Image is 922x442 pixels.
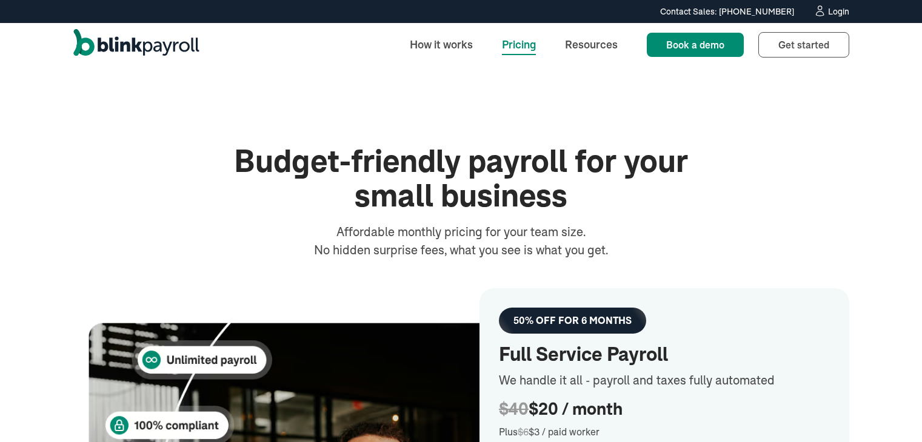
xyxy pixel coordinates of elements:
[666,39,724,51] span: Book a demo
[219,144,704,213] h1: Budget-friendly payroll for your small business
[499,399,830,420] div: $20 / month
[499,400,529,418] span: $40
[492,31,546,58] a: Pricing
[660,5,794,18] div: Contact Sales: [PHONE_NUMBER]
[828,7,849,16] div: Login
[499,424,830,439] div: Plus $3 / paid worker
[778,39,829,51] span: Get started
[647,33,744,57] a: Book a demo
[73,29,199,61] a: home
[758,32,849,58] a: Get started
[555,31,627,58] a: Resources
[311,223,612,259] div: Affordable monthly pricing for your team size. No hidden surprise fees, what you see is what you ...
[499,343,830,366] h2: Full Service Payroll
[518,426,529,438] span: $6
[513,315,632,326] div: 50% OFF FOR 6 MONTHS
[400,31,483,58] a: How it works
[813,5,849,18] a: Login
[499,371,830,389] div: We handle it all - payroll and taxes fully automated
